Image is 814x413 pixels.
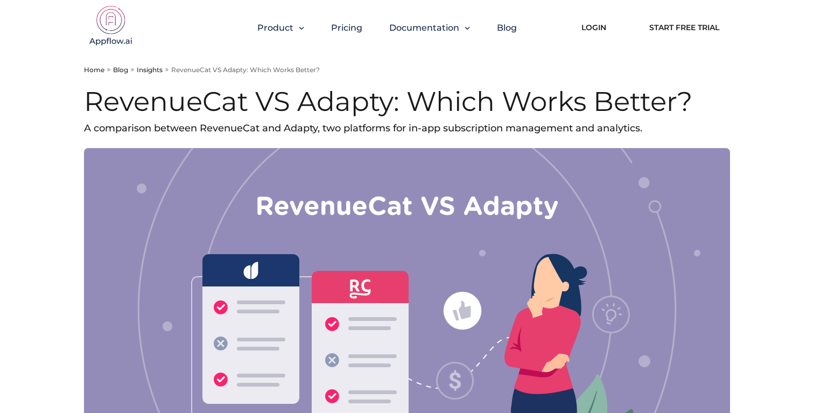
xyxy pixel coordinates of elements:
[389,23,470,33] button: Documentation
[565,16,622,39] a: Login
[84,5,138,48] img: appflow.ai-logo
[84,85,730,119] h1: RevenueCat VS Adapty: Which Works Better?
[331,23,362,33] a: Pricing
[137,66,163,74] a: Insights
[638,16,730,39] a: Start Free Trial
[84,66,104,74] a: Home
[497,23,517,33] a: Blog
[113,66,128,74] a: Blog
[171,66,320,74] p: RevenueCat VS Adapty: Which Works Better?
[257,23,293,33] span: Product
[257,23,304,33] button: Product
[84,119,730,137] p: A comparison between RevenueCat and Adapty, two platforms for in-app subscription management and ...
[389,23,459,33] span: Documentation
